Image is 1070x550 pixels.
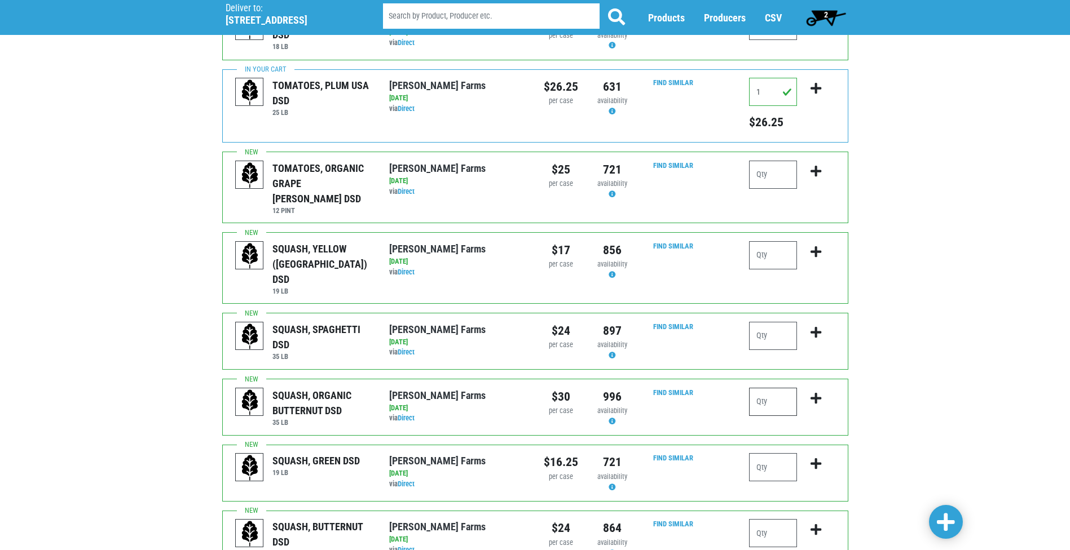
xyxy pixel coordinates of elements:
[595,322,629,340] div: 897
[597,260,627,268] span: availability
[597,406,627,415] span: availability
[544,30,578,41] div: per case
[389,468,526,479] div: [DATE]
[389,267,526,278] div: via
[389,323,486,335] a: [PERSON_NAME] Farms
[749,78,797,106] input: Qty
[236,78,264,107] img: placeholder-variety-43d6402dacf2d531de610a020419775a.svg
[398,268,415,276] a: Direct
[389,256,526,267] div: [DATE]
[272,206,372,215] h6: 12 PINT
[544,340,578,351] div: per case
[389,479,526,490] div: via
[272,468,360,477] h6: 19 LB
[704,12,746,24] a: Producers
[236,161,264,189] img: placeholder-variety-43d6402dacf2d531de610a020419775a.svg
[398,414,415,422] a: Direct
[389,243,486,255] a: [PERSON_NAME] Farms
[595,241,629,259] div: 856
[398,348,415,356] a: Direct
[544,322,578,340] div: $24
[389,534,526,545] div: [DATE]
[597,179,627,188] span: availability
[389,389,486,401] a: [PERSON_NAME] Farms
[389,403,526,414] div: [DATE]
[272,161,372,206] div: TOMATOES, ORGANIC GRAPE [PERSON_NAME] DSD
[749,388,797,416] input: Qty
[749,161,797,189] input: Qty
[272,78,372,108] div: TOMATOES, PLUM USA DSD
[389,455,486,467] a: [PERSON_NAME] Farms
[749,453,797,481] input: Qty
[595,78,629,96] div: 631
[595,96,629,117] div: Availability may be subject to change.
[226,3,354,14] p: Deliver to:
[597,472,627,481] span: availability
[389,162,486,174] a: [PERSON_NAME] Farms
[272,453,360,468] div: SQUASH, GREEN DSD
[236,388,264,416] img: placeholder-variety-43d6402dacf2d531de610a020419775a.svg
[597,96,627,105] span: availability
[398,38,415,47] a: Direct
[389,347,526,358] div: via
[653,78,693,87] a: Find Similar
[597,538,627,547] span: availability
[544,78,578,96] div: $26.25
[398,187,415,196] a: Direct
[236,454,264,482] img: placeholder-variety-43d6402dacf2d531de610a020419775a.svg
[544,241,578,259] div: $17
[389,187,526,197] div: via
[389,413,526,424] div: via
[653,161,693,170] a: Find Similar
[272,287,372,295] h6: 19 LB
[595,161,629,179] div: 721
[597,340,627,349] span: availability
[236,242,264,270] img: placeholder-variety-43d6402dacf2d531de610a020419775a.svg
[544,453,578,471] div: $16.25
[544,519,578,537] div: $24
[236,520,264,548] img: placeholder-variety-43d6402dacf2d531de610a020419775a.svg
[389,38,526,48] div: via
[383,3,600,29] input: Search by Product, Producer etc.
[272,418,372,427] h6: 35 LB
[544,406,578,416] div: per case
[749,241,797,269] input: Qty
[544,96,578,107] div: per case
[544,388,578,406] div: $30
[653,520,693,528] a: Find Similar
[398,104,415,113] a: Direct
[544,179,578,189] div: per case
[389,93,526,104] div: [DATE]
[544,472,578,482] div: per case
[749,115,797,130] h5: Total price
[272,519,372,549] div: SQUASH, BUTTERNUT DSD
[595,453,629,471] div: 721
[653,322,693,331] a: Find Similar
[653,454,693,462] a: Find Similar
[544,161,578,179] div: $25
[226,14,354,26] h5: [STREET_ADDRESS]
[398,480,415,488] a: Direct
[824,10,828,19] span: 2
[389,79,486,91] a: [PERSON_NAME] Farms
[648,12,685,24] a: Products
[765,12,782,24] a: CSV
[544,538,578,548] div: per case
[389,176,526,187] div: [DATE]
[389,337,526,348] div: [DATE]
[595,519,629,537] div: 864
[749,322,797,350] input: Qty
[595,388,629,406] div: 996
[389,521,486,533] a: [PERSON_NAME] Farms
[272,352,372,361] h6: 35 LB
[236,322,264,351] img: placeholder-variety-43d6402dacf2d531de610a020419775a.svg
[272,322,372,352] div: SQUASH, SPAGHETTI DSD
[801,6,851,29] a: 2
[653,242,693,250] a: Find Similar
[749,519,797,547] input: Qty
[272,108,372,117] h6: 25 LB
[544,259,578,270] div: per case
[653,388,693,397] a: Find Similar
